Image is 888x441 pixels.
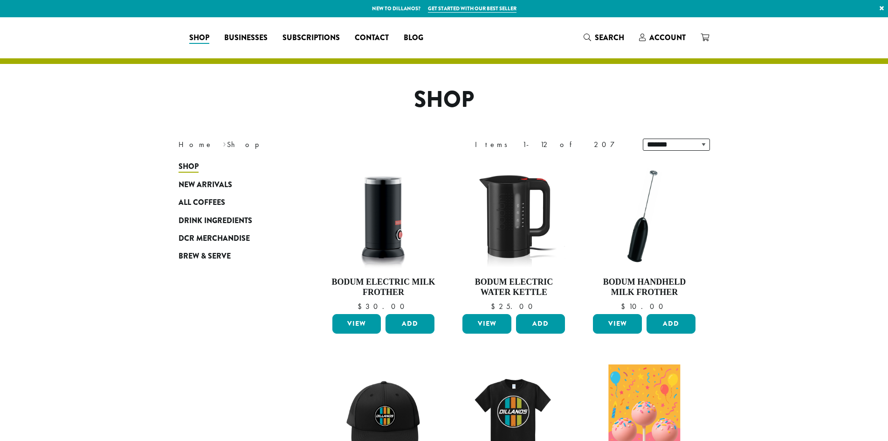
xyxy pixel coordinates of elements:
[591,277,698,297] h4: Bodum Handheld Milk Frother
[179,215,252,227] span: Drink Ingredients
[355,32,389,44] span: Contact
[591,162,698,310] a: Bodum Handheld Milk Frother $10.00
[621,301,629,311] span: $
[223,136,226,150] span: ›
[189,32,209,44] span: Shop
[647,314,695,334] button: Add
[385,314,434,334] button: Add
[460,277,567,297] h4: Bodum Electric Water Kettle
[516,314,565,334] button: Add
[179,233,250,245] span: DCR Merchandise
[224,32,268,44] span: Businesses
[179,179,232,191] span: New Arrivals
[591,162,698,270] img: DP3927.01-002.png
[491,301,499,311] span: $
[179,251,231,262] span: Brew & Serve
[491,301,537,311] bdi: 25.00
[576,30,632,45] a: Search
[179,211,290,229] a: Drink Ingredients
[428,5,516,13] a: Get started with our best seller
[358,301,365,311] span: $
[404,32,423,44] span: Blog
[179,158,290,175] a: Shop
[179,139,430,150] nav: Breadcrumb
[330,162,437,310] a: Bodum Electric Milk Frother $30.00
[282,32,340,44] span: Subscriptions
[332,314,381,334] a: View
[330,162,437,270] img: DP3954.01-002.png
[595,32,624,43] span: Search
[179,197,225,209] span: All Coffees
[330,277,437,297] h4: Bodum Electric Milk Frother
[179,247,290,265] a: Brew & Serve
[358,301,409,311] bdi: 30.00
[182,30,217,45] a: Shop
[179,230,290,247] a: DCR Merchandise
[475,139,629,150] div: Items 1-12 of 207
[179,176,290,194] a: New Arrivals
[460,162,567,310] a: Bodum Electric Water Kettle $25.00
[172,86,717,113] h1: Shop
[649,32,686,43] span: Account
[593,314,642,334] a: View
[460,162,567,270] img: DP3955.01.png
[621,301,668,311] bdi: 10.00
[179,161,199,173] span: Shop
[179,140,213,149] a: Home
[462,314,511,334] a: View
[179,194,290,211] a: All Coffees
